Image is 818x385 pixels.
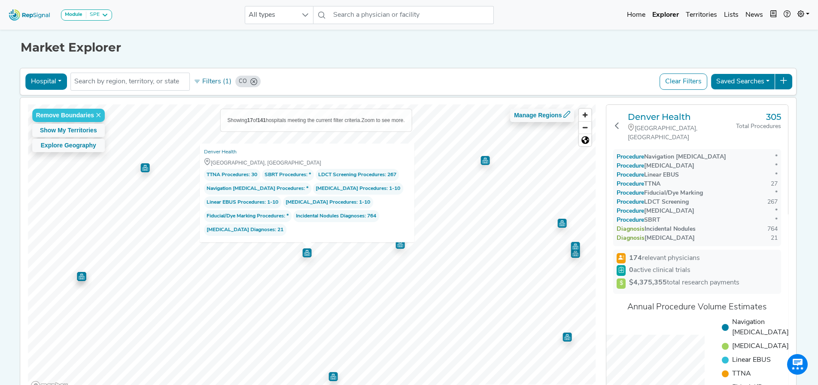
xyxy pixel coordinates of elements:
[742,6,766,24] a: News
[617,162,694,171] div: [MEDICAL_DATA]
[235,76,261,87] div: CO
[21,40,798,55] h1: Market Explorer
[32,139,105,152] button: Explore Geography
[629,267,633,274] strong: 0
[74,76,186,87] input: Search by region, territory, or state
[510,109,574,122] button: Manage Regions
[617,216,660,225] div: SBRT
[629,279,667,286] strong: $4,375,355
[192,74,234,89] button: Filters (1)
[660,73,707,90] button: Clear Filters
[625,181,644,187] span: Procedure
[721,6,742,24] a: Lists
[316,184,386,193] span: [MEDICAL_DATA] Procedures
[625,208,644,214] span: Procedure
[579,134,591,146] button: Reset bearing to north
[722,317,789,338] li: Navigation [MEDICAL_DATA]
[625,154,644,160] span: Procedure
[617,189,703,198] div: Fiducial/Dye Marking
[257,117,266,123] b: 141
[625,226,645,232] span: Diagnosis
[625,199,644,205] span: Procedure
[623,6,649,24] a: Home
[625,235,645,241] span: Diagnosis
[563,333,572,342] div: Map marker
[629,255,642,262] strong: 174
[682,6,721,24] a: Territories
[579,134,591,146] span: Reset zoom
[395,240,404,249] div: Map marker
[617,180,660,189] div: TTNA
[207,226,275,234] span: [MEDICAL_DATA] Diagnoses
[625,217,644,223] span: Procedure
[649,6,682,24] a: Explorer
[207,184,304,193] span: Navigation [MEDICAL_DATA] Procedures
[480,156,490,165] div: Map marker
[283,196,373,208] span: : 1-10
[628,124,736,142] div: [GEOGRAPHIC_DATA], [GEOGRAPHIC_DATA]
[207,171,249,179] span: TTNA Procedures
[629,253,700,263] span: relevant physicians
[579,121,591,134] button: Zoom out
[625,172,644,178] span: Procedure
[86,12,100,18] div: SPE
[32,124,105,137] button: Show My Territories
[722,355,789,365] li: Linear EBUS
[722,341,789,351] li: [MEDICAL_DATA]
[613,301,781,314] div: Annual Procedure Volume Estimates
[711,73,775,90] button: Saved Searches
[579,109,591,121] button: Zoom in
[296,212,365,220] span: Incidental Nodules Diagnoses
[328,372,338,381] div: Map marker
[228,117,362,123] span: Showing of hospitals meeting the current filter criteria.
[617,171,679,180] div: Linear EBUS
[571,242,580,251] div: Map marker
[736,112,781,122] h3: 305
[617,225,696,234] div: Incidental Nodules
[247,117,253,123] b: 17
[204,158,410,167] div: [GEOGRAPHIC_DATA], [GEOGRAPHIC_DATA]
[629,265,690,275] span: active clinical trials
[625,163,644,169] span: Procedure
[617,207,694,216] div: [MEDICAL_DATA]
[313,183,403,195] span: : 1-10
[207,212,284,220] span: Fiducial/Dye Marking Procedures
[32,109,105,122] button: Remove Boundaries
[204,169,260,181] span: : 30
[330,6,494,24] input: Search a physician or facility
[617,153,726,162] div: Navigation [MEDICAL_DATA]
[767,198,778,207] div: 267
[77,272,86,281] div: Map marker
[571,249,580,258] div: Map marker
[629,279,739,286] span: total research payments
[265,171,306,179] span: SBRT Procedures
[140,163,149,172] div: Map marker
[293,210,379,222] span: : 764
[25,73,67,90] button: Hospital
[315,169,399,181] span: : 267
[617,198,689,207] div: LDCT Screening
[625,190,644,196] span: Procedure
[628,112,736,122] a: Denver Health
[318,171,385,179] span: LDCT Screening Procedures
[65,12,82,17] strong: Module
[362,117,405,123] span: Zoom to see more.
[239,77,247,86] div: CO
[207,198,265,207] span: Linear EBUS Procedures
[557,219,566,228] div: Map marker
[204,224,286,236] span: : 21
[771,180,778,189] div: 27
[286,198,356,207] span: [MEDICAL_DATA] Procedures
[245,6,297,24] span: All types
[736,122,781,131] div: Total Procedures
[766,6,780,24] button: Intel Book
[204,196,281,208] span: : 1-10
[61,9,112,21] button: ModuleSPE
[204,148,237,156] a: Denver Health
[771,234,778,243] div: 21
[617,234,695,243] div: [MEDICAL_DATA]
[302,248,311,257] div: Map marker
